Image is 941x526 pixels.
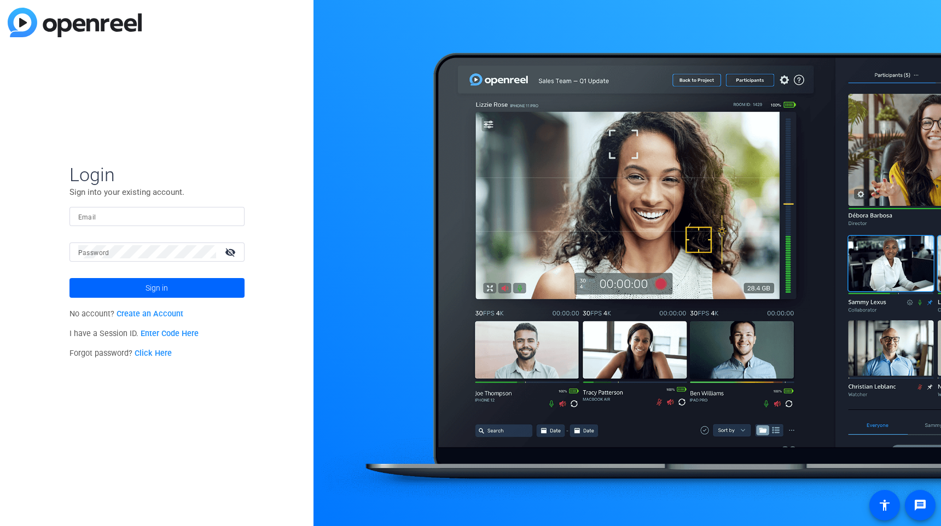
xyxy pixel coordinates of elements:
a: Click Here [135,349,172,358]
span: Sign in [146,274,168,302]
a: Create an Account [117,309,183,319]
span: No account? [69,309,184,319]
mat-label: Email [78,213,96,221]
p: Sign into your existing account. [69,186,245,198]
input: Enter Email Address [78,210,236,223]
mat-icon: visibility_off [218,244,245,260]
img: blue-gradient.svg [8,8,142,37]
mat-label: Password [78,249,109,257]
span: Forgot password? [69,349,172,358]
span: Login [69,163,245,186]
mat-icon: accessibility [878,499,891,512]
button: Sign in [69,278,245,298]
mat-icon: message [914,499,927,512]
span: I have a Session ID. [69,329,199,338]
a: Enter Code Here [141,329,199,338]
